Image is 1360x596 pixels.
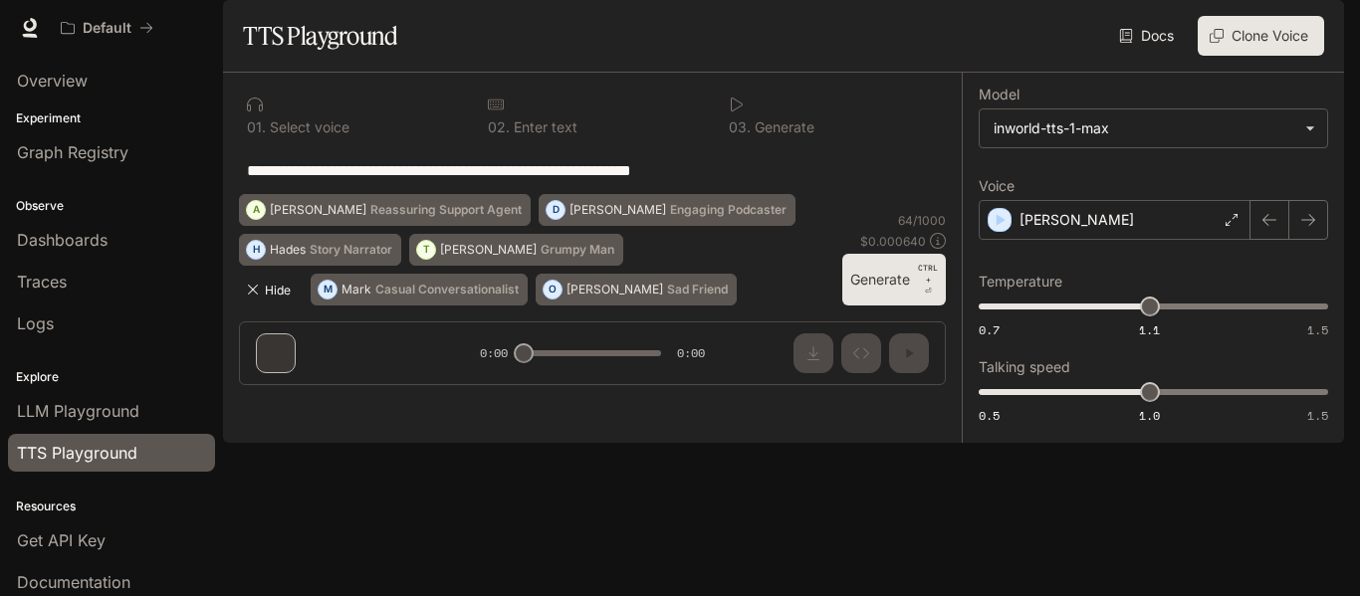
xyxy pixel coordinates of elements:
[541,244,614,256] p: Grumpy Man
[918,262,938,286] p: CTRL +
[83,20,131,37] p: Default
[1139,321,1160,338] span: 1.1
[247,194,265,226] div: A
[266,120,349,134] p: Select voice
[1307,407,1328,424] span: 1.5
[311,274,528,305] button: MMarkCasual Conversationalist
[1020,210,1134,230] p: [PERSON_NAME]
[979,407,1000,424] span: 0.5
[239,234,401,266] button: HHadesStory Narrator
[567,284,663,296] p: [PERSON_NAME]
[247,120,266,134] p: 0 1 .
[729,120,751,134] p: 0 3 .
[842,254,946,305] button: GenerateCTRL +⏎
[544,274,562,305] div: O
[979,179,1015,193] p: Voice
[569,204,666,216] p: [PERSON_NAME]
[270,244,306,256] p: Hades
[979,88,1020,101] p: Model
[667,284,728,296] p: Sad Friend
[1307,321,1328,338] span: 1.5
[536,274,737,305] button: O[PERSON_NAME]Sad Friend
[860,233,926,250] p: $ 0.000640
[52,8,162,48] button: All workspaces
[417,234,435,266] div: T
[539,194,795,226] button: D[PERSON_NAME]Engaging Podcaster
[898,212,946,229] p: 64 / 1000
[270,204,366,216] p: [PERSON_NAME]
[751,120,814,134] p: Generate
[979,360,1070,374] p: Talking speed
[440,244,537,256] p: [PERSON_NAME]
[243,16,397,56] h1: TTS Playground
[980,109,1327,147] div: inworld-tts-1-max
[239,194,531,226] button: A[PERSON_NAME]Reassuring Support Agent
[1139,407,1160,424] span: 1.0
[319,274,337,305] div: M
[1115,16,1182,56] a: Docs
[918,262,938,298] p: ⏎
[341,284,371,296] p: Mark
[670,204,787,216] p: Engaging Podcaster
[1198,16,1324,56] button: Clone Voice
[310,244,392,256] p: Story Narrator
[239,274,303,305] button: Hide
[488,120,510,134] p: 0 2 .
[375,284,519,296] p: Casual Conversationalist
[994,118,1295,138] div: inworld-tts-1-max
[979,321,1000,338] span: 0.7
[409,234,623,266] button: T[PERSON_NAME]Grumpy Man
[247,234,265,266] div: H
[370,204,522,216] p: Reassuring Support Agent
[510,120,577,134] p: Enter text
[979,275,1062,289] p: Temperature
[547,194,565,226] div: D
